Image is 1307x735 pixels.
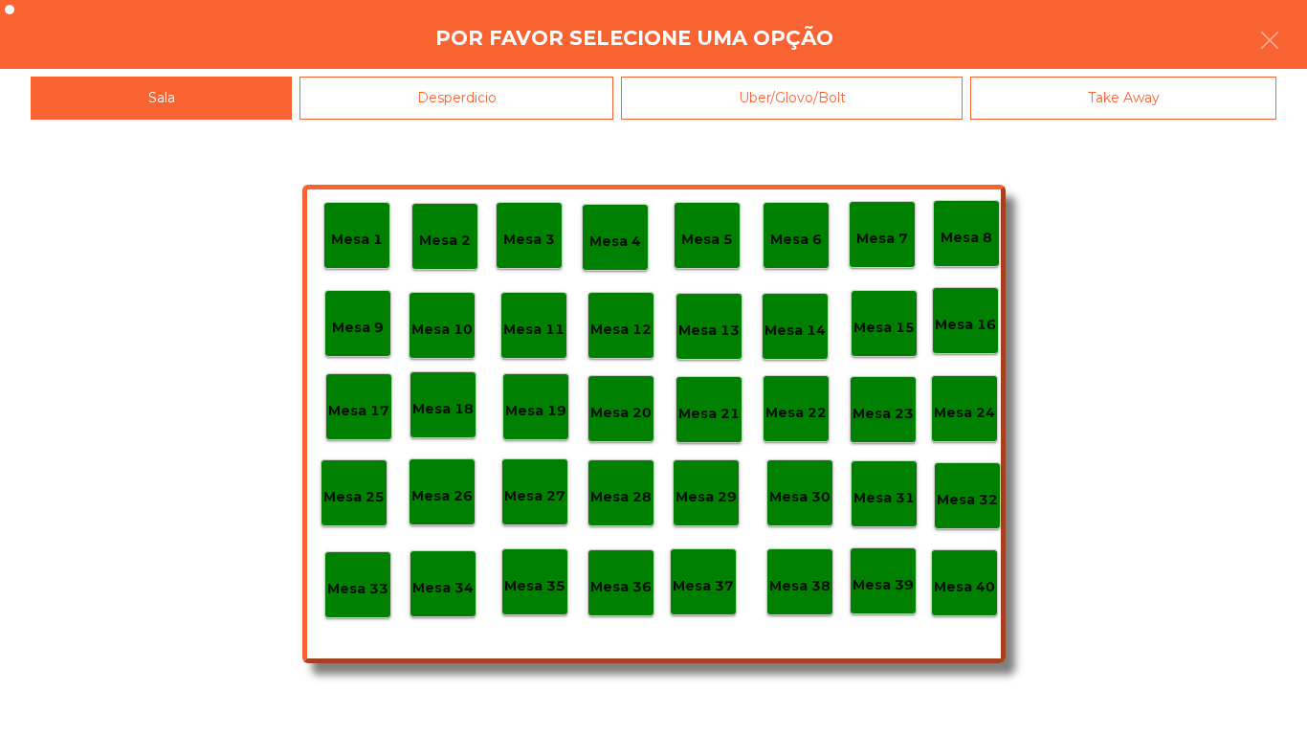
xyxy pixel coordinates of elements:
p: Mesa 22 [765,402,827,424]
p: Mesa 13 [678,320,740,342]
p: Mesa 21 [678,403,740,425]
p: Mesa 18 [412,398,474,420]
p: Mesa 23 [853,403,914,425]
p: Mesa 14 [764,320,826,342]
p: Mesa 19 [505,400,566,422]
p: Mesa 37 [673,575,734,597]
p: Mesa 10 [411,319,473,341]
div: Uber/Glovo/Bolt [621,77,963,120]
p: Mesa 1 [331,229,383,251]
p: Mesa 24 [934,402,995,424]
div: Take Away [970,77,1276,120]
p: Mesa 12 [590,319,652,341]
p: Mesa 11 [503,319,565,341]
p: Mesa 30 [769,486,831,508]
p: Mesa 33 [327,578,388,600]
p: Mesa 17 [328,400,389,422]
p: Mesa 36 [590,576,652,598]
p: Mesa 20 [590,402,652,424]
div: Sala [31,77,292,120]
p: Mesa 28 [590,486,652,508]
p: Mesa 34 [412,577,474,599]
p: Mesa 40 [934,576,995,598]
p: Mesa 32 [937,489,998,511]
p: Mesa 2 [419,230,471,252]
p: Mesa 8 [941,227,992,249]
p: Mesa 4 [589,231,641,253]
p: Mesa 39 [853,574,914,596]
p: Mesa 26 [411,485,473,507]
p: Mesa 3 [503,229,555,251]
p: Mesa 38 [769,575,831,597]
p: Mesa 16 [935,314,996,336]
p: Mesa 9 [332,317,384,339]
p: Mesa 35 [504,575,565,597]
p: Mesa 6 [770,229,822,251]
p: Mesa 31 [853,487,915,509]
p: Mesa 25 [323,486,385,508]
p: Mesa 7 [856,228,908,250]
p: Mesa 5 [681,229,733,251]
h4: Por favor selecione uma opção [435,24,833,53]
div: Desperdicio [299,77,613,120]
p: Mesa 29 [676,486,737,508]
p: Mesa 27 [504,485,565,507]
p: Mesa 15 [853,317,915,339]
